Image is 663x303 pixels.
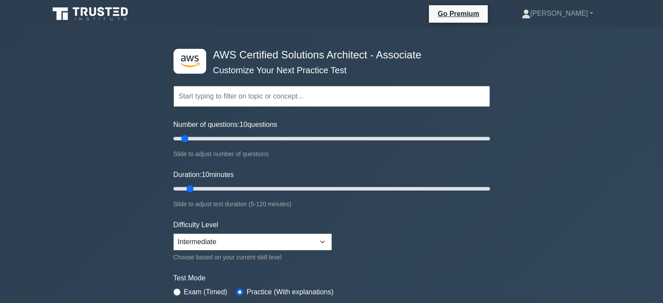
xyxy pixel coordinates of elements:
a: [PERSON_NAME] [501,5,614,22]
label: Number of questions: questions [173,119,277,130]
label: Exam (Timed) [184,287,228,297]
label: Difficulty Level [173,220,218,230]
h4: AWS Certified Solutions Architect - Associate [210,49,447,61]
div: Slide to adjust number of questions [173,149,490,159]
div: Choose based on your current skill level [173,252,332,262]
span: 10 [201,171,209,178]
a: Go Premium [432,8,484,19]
span: 10 [240,121,248,128]
label: Duration: minutes [173,170,234,180]
input: Start typing to filter on topic or concept... [173,86,490,107]
div: Slide to adjust test duration (5-120 minutes) [173,199,490,209]
label: Practice (With explanations) [247,287,333,297]
label: Test Mode [173,273,490,283]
